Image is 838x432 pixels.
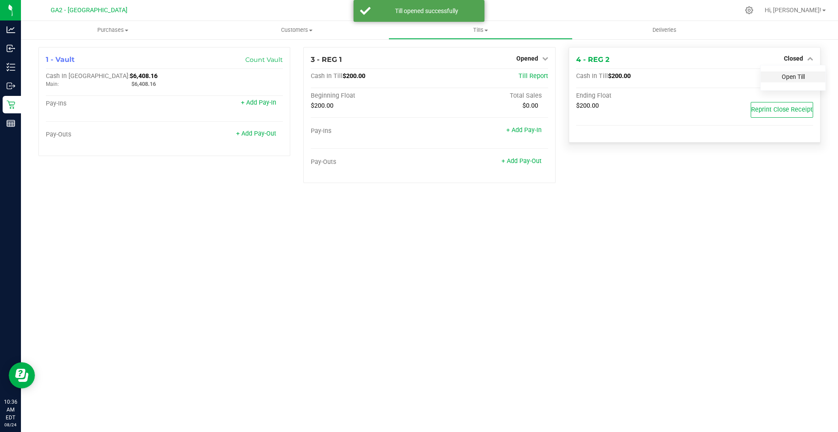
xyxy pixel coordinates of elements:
p: 08/24 [4,422,17,428]
span: Reprint Close Receipt [751,106,813,113]
span: Cash In Till [576,72,608,80]
a: + Add Pay-Out [236,130,276,137]
span: $6,408.16 [131,81,156,87]
inline-svg: Analytics [7,25,15,34]
span: 3 - REG 1 [311,55,342,64]
span: $200.00 [576,102,599,109]
inline-svg: Outbound [7,82,15,90]
span: Main: [46,81,59,87]
span: $200.00 [311,102,333,109]
div: Total Sales [429,92,548,100]
div: Pay-Ins [46,100,165,108]
inline-svg: Inbound [7,44,15,53]
span: 4 - REG 2 [576,55,609,64]
span: Opened [516,55,538,62]
span: Purchases [21,26,205,34]
a: Tills [388,21,572,39]
span: Hi, [PERSON_NAME]! [765,7,821,14]
span: 1 - Vault [46,55,75,64]
button: Reprint Close Receipt [751,102,813,118]
inline-svg: Retail [7,100,15,109]
div: Beginning Float [311,92,429,100]
span: Closed [784,55,803,62]
p: 10:36 AM EDT [4,398,17,422]
div: Ending Float [576,92,695,100]
span: Deliveries [641,26,688,34]
span: Cash In Till [311,72,343,80]
span: $200.00 [343,72,365,80]
span: $200.00 [608,72,631,80]
div: Pay-Outs [46,131,165,139]
a: + Add Pay-Out [501,157,542,165]
span: Cash In [GEOGRAPHIC_DATA]: [46,72,130,80]
a: Customers [205,21,388,39]
span: Customers [205,26,388,34]
a: + Add Pay-In [506,126,542,134]
div: Pay-Ins [311,127,429,135]
a: Open Till [782,73,805,80]
a: Purchases [21,21,205,39]
div: Till opened successfully [375,7,478,15]
inline-svg: Reports [7,119,15,128]
span: GA2 - [GEOGRAPHIC_DATA] [51,7,127,14]
a: Deliveries [573,21,756,39]
div: Pay-Outs [311,158,429,166]
a: + Add Pay-In [241,99,276,106]
iframe: Resource center [9,362,35,388]
span: Tills [389,26,572,34]
span: $6,408.16 [130,72,158,80]
a: Count Vault [245,56,283,64]
a: Till Report [519,72,548,80]
span: $0.00 [522,102,538,109]
div: Manage settings [744,6,755,14]
inline-svg: Inventory [7,63,15,71]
